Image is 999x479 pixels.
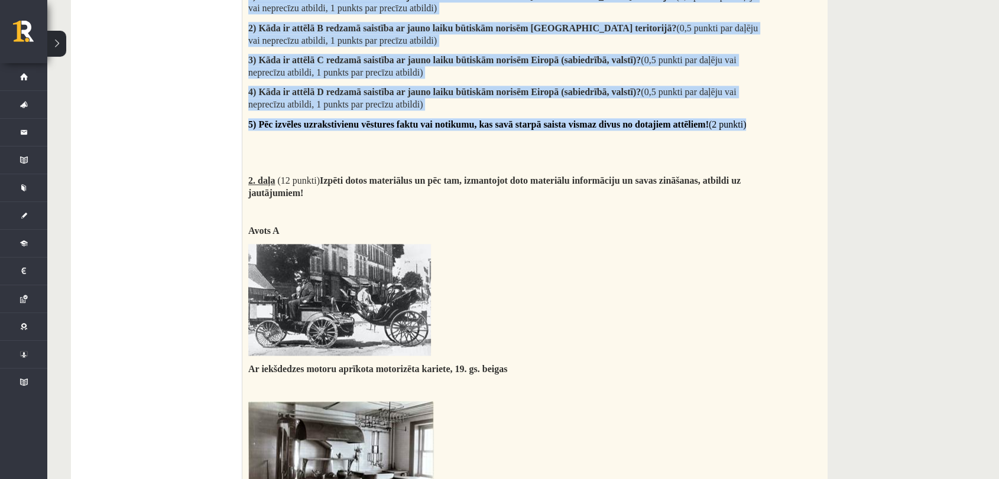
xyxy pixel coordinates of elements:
[248,87,641,97] span: 4) Kāda ir attēlā D redzamā saistība ar jauno laiku būtiskām norisēm Eiropā (sabiedrībā, valstī)?
[248,226,280,236] span: Avots A
[248,364,507,374] span: Ar iekšdedzes motoru aprīkota motorizēta kariete, 19. gs. beigas
[248,244,431,356] img: Z
[248,119,337,129] span: 5) Pēc izvēles uzraksti
[277,175,320,185] span: (12 punkti)
[337,119,709,129] span: vienu vēstures faktu vai notikumu, kas savā starpā saista vismaz divus no dotajiem attēliem!
[248,175,741,198] span: Izpēti dotos materiālus un pēc tam, izmantojot doto materiālu informāciju un savas zināšanas, atb...
[12,12,560,24] body: Bagātinātā teksta redaktors, wiswyg-editor-user-answer-47024886764860
[248,55,737,77] span: (0,5 punkti par daļēju vai neprecīzu atbildi, 1 punkts par precīzu atbildi)
[13,21,47,50] a: Rīgas 1. Tālmācības vidusskola
[248,55,641,65] span: 3) Kāda ir attēlā C redzamā saistība ar jauno laiku būtiskām norisēm Eiropā (sabiedrībā, valstī)?
[709,119,747,129] span: (2 punkti)
[248,23,758,45] span: (0,5 punkti par daļēju vai neprecīzu atbildi, 1 punkts par precīzu atbildi)
[248,23,676,33] span: 2) Kāda ir attēlā B redzamā saistība ar jauno laiku būtiskām norisēm [GEOGRAPHIC_DATA] teritorijā?
[248,175,275,185] span: 2. daļa
[248,87,737,109] span: (0,5 punkti par daļēju vai neprecīzu atbildi, 1 punkts par precīzu atbildi)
